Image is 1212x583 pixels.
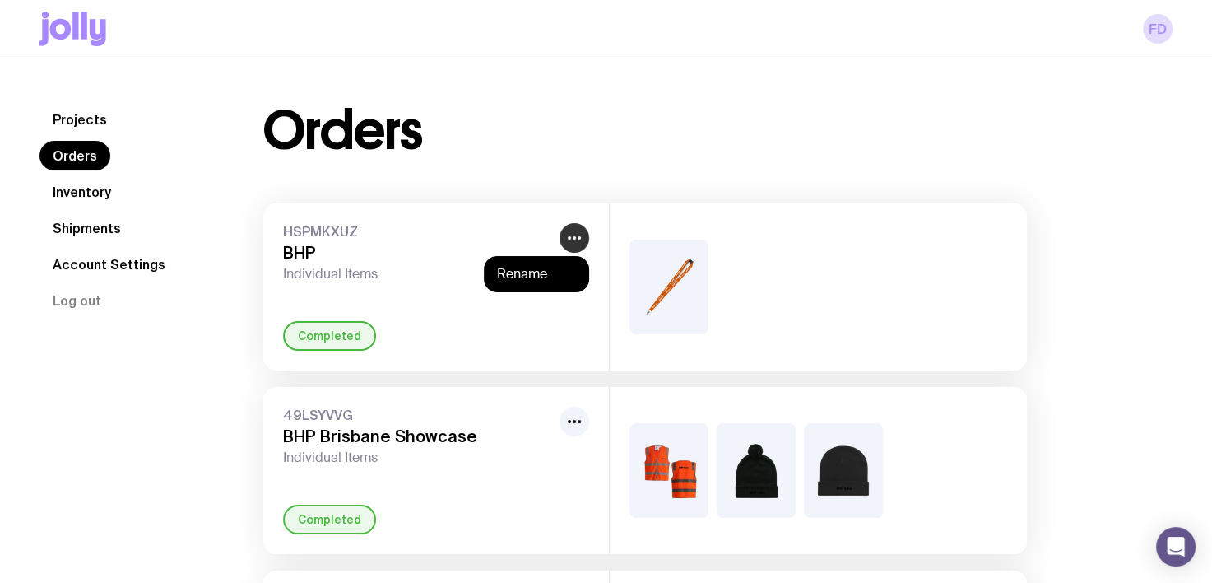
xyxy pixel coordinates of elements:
[39,105,120,134] a: Projects
[1156,527,1196,567] div: Open Intercom Messenger
[39,250,179,279] a: Account Settings
[39,177,124,207] a: Inventory
[263,105,422,157] h1: Orders
[283,243,553,263] h3: BHP
[283,407,553,423] span: 49LSYVVG
[497,266,576,282] button: Rename
[283,266,553,282] span: Individual Items
[283,427,553,446] h3: BHP Brisbane Showcase
[283,321,376,351] div: Completed
[39,213,134,243] a: Shipments
[283,223,553,240] span: HSPMKXUZ
[39,286,114,315] button: Log out
[39,141,110,170] a: Orders
[1143,14,1173,44] a: FD
[283,505,376,534] div: Completed
[283,450,553,466] span: Individual Items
